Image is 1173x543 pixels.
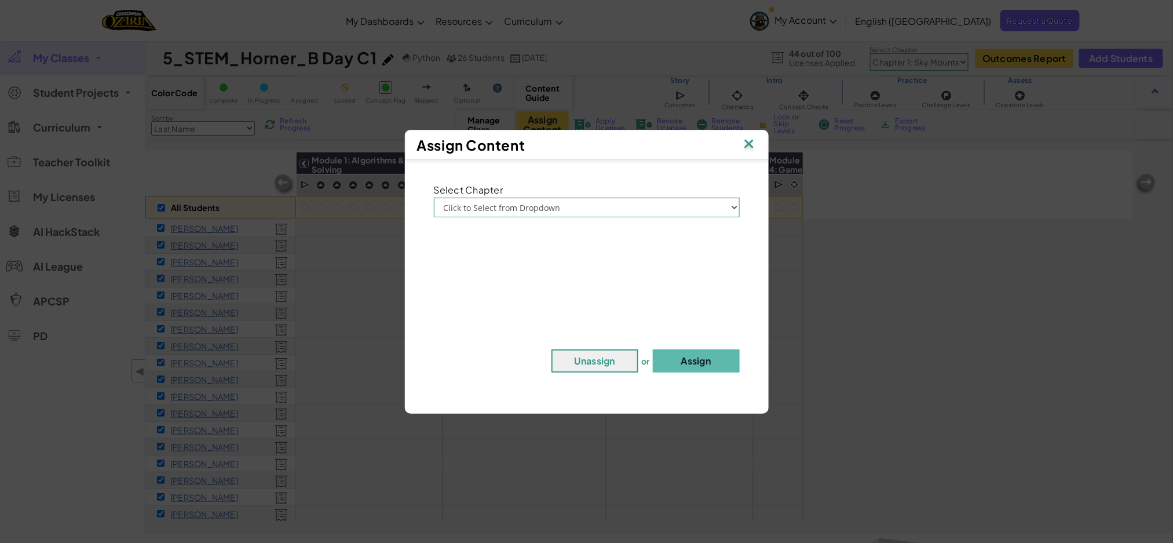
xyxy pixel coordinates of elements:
span: Select Chapter [434,184,503,196]
span: or [641,356,650,366]
span: Assign Content [417,136,525,154]
button: Assign [653,349,740,373]
button: Unassign [551,349,638,373]
img: IconClose.svg [741,136,757,154]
